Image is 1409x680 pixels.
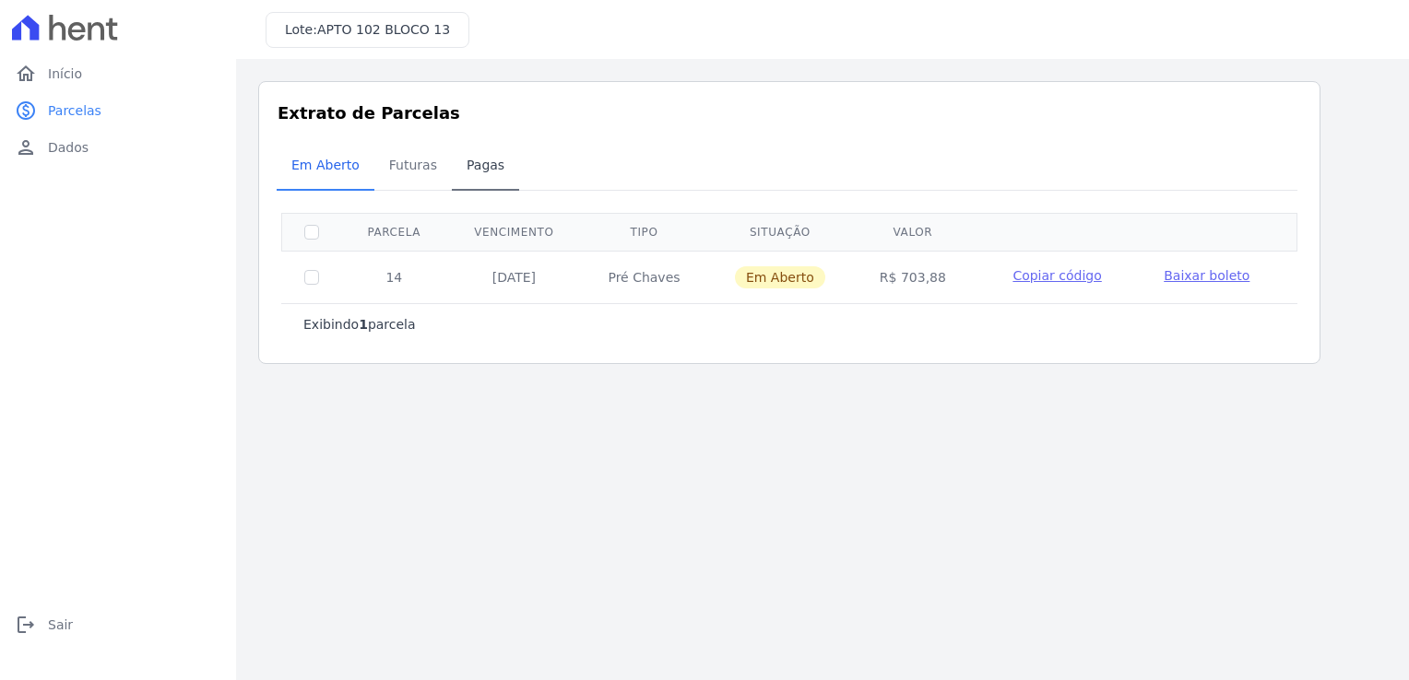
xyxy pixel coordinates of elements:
th: Valor [853,213,973,251]
a: Pagas [452,143,519,191]
span: Baixar boleto [1164,268,1249,283]
td: Pré Chaves [581,251,707,303]
h3: Extrato de Parcelas [278,100,1301,125]
span: Em Aberto [280,147,371,183]
h3: Lote: [285,20,450,40]
i: person [15,136,37,158]
button: Copiar código [995,266,1119,285]
td: 14 [341,251,447,303]
a: Futuras [374,143,452,191]
span: Copiar código [1012,268,1101,283]
td: [DATE] [447,251,582,303]
a: personDados [7,129,229,166]
span: Em Aberto [735,266,825,288]
span: Dados [48,138,89,157]
th: Tipo [581,213,707,251]
span: Futuras [378,147,448,183]
span: Sair [48,616,73,634]
i: paid [15,100,37,122]
a: Baixar boleto [1164,266,1249,285]
span: Parcelas [48,101,101,120]
b: 1 [359,317,368,332]
i: logout [15,614,37,636]
span: APTO 102 BLOCO 13 [317,22,450,37]
span: Início [48,64,82,83]
a: paidParcelas [7,92,229,129]
a: Em Aberto [277,143,374,191]
th: Vencimento [447,213,582,251]
p: Exibindo parcela [303,315,416,334]
a: logoutSair [7,606,229,643]
td: R$ 703,88 [853,251,973,303]
th: Situação [707,213,853,251]
i: home [15,63,37,85]
span: Pagas [456,147,515,183]
a: homeInício [7,55,229,92]
th: Parcela [341,213,447,251]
